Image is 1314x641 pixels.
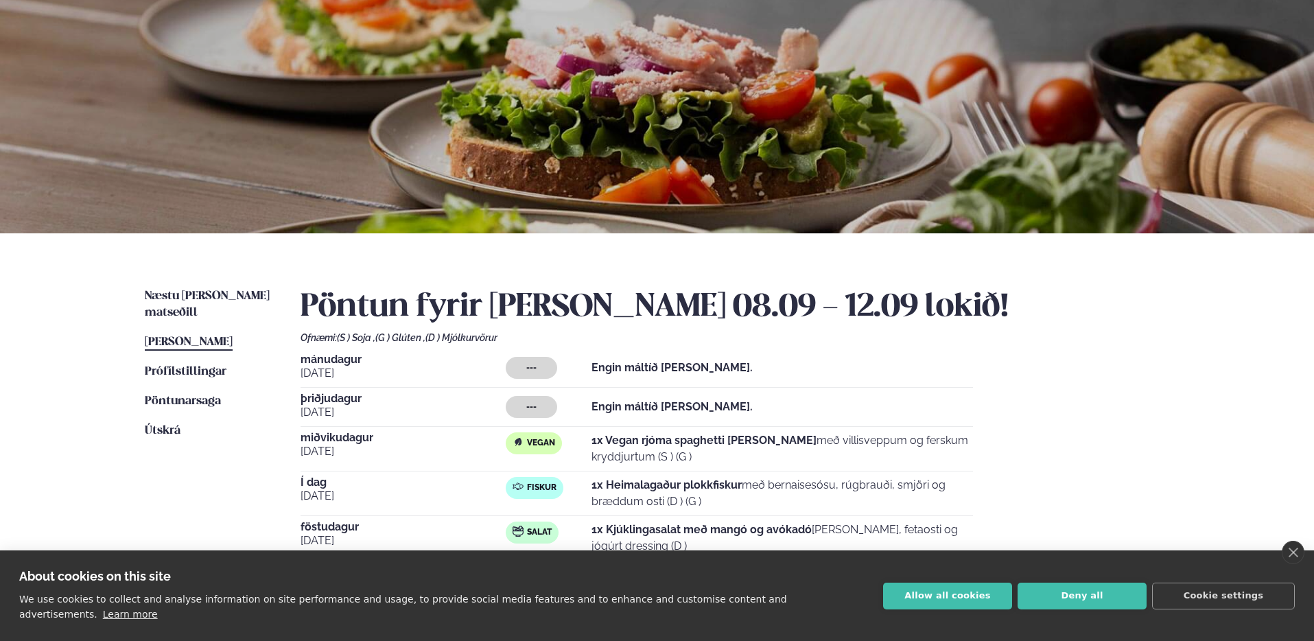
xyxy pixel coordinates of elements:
p: með bernaisesósu, rúgbrauði, smjöri og bræddum osti (D ) (G ) [591,477,973,510]
span: Vegan [527,438,555,449]
p: We use cookies to collect and analyse information on site performance and usage, to provide socia... [19,594,787,620]
span: (G ) Glúten , [375,332,425,343]
a: Næstu [PERSON_NAME] matseðill [145,288,273,321]
span: [DATE] [301,443,506,460]
h2: Pöntun fyrir [PERSON_NAME] 08.09 - 12.09 lokið! [301,288,1169,327]
strong: Engin máltíð [PERSON_NAME]. [591,400,753,413]
div: Ofnæmi: [301,332,1169,343]
img: salad.svg [513,526,524,537]
span: (S ) Soja , [337,332,375,343]
a: Útskrá [145,423,180,439]
span: [DATE] [301,404,506,421]
span: (D ) Mjólkurvörur [425,332,497,343]
strong: 1x Heimalagaður plokkfiskur [591,478,742,491]
span: [PERSON_NAME] [145,336,233,348]
img: fish.svg [513,481,524,492]
span: miðvikudagur [301,432,506,443]
strong: 1x Kjúklingasalat með mangó og avókadó [591,523,812,536]
button: Deny all [1018,583,1147,609]
button: Allow all cookies [883,583,1012,609]
p: með villisveppum og ferskum kryddjurtum (S ) (G ) [591,432,973,465]
strong: 1x Vegan rjóma spaghetti [PERSON_NAME] [591,434,817,447]
span: --- [526,362,537,373]
span: Í dag [301,477,506,488]
span: mánudagur [301,354,506,365]
strong: Engin máltíð [PERSON_NAME]. [591,361,753,374]
a: close [1282,541,1304,564]
img: Vegan.svg [513,436,524,447]
a: [PERSON_NAME] [145,334,233,351]
p: [PERSON_NAME], fetaosti og jógúrt dressing (D ) [591,522,973,555]
span: Útskrá [145,425,180,436]
button: Cookie settings [1152,583,1295,609]
span: Pöntunarsaga [145,395,221,407]
span: Fiskur [527,482,556,493]
span: Prófílstillingar [145,366,226,377]
span: [DATE] [301,533,506,549]
a: Prófílstillingar [145,364,226,380]
a: Learn more [103,609,158,620]
strong: About cookies on this site [19,569,171,583]
span: föstudagur [301,522,506,533]
span: [DATE] [301,365,506,382]
span: Salat [527,527,552,538]
span: --- [526,401,537,412]
span: [DATE] [301,488,506,504]
span: þriðjudagur [301,393,506,404]
span: Næstu [PERSON_NAME] matseðill [145,290,270,318]
a: Pöntunarsaga [145,393,221,410]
